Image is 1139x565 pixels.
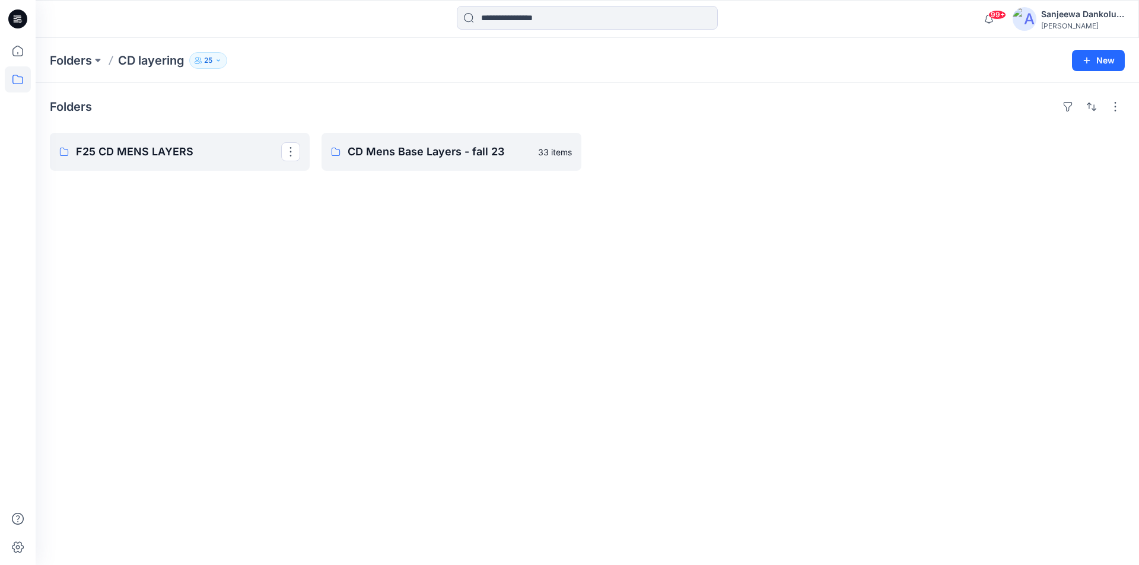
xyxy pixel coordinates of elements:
a: CD Mens Base Layers - fall 2333 items [322,133,581,171]
p: CD Mens Base Layers - fall 23 [348,143,531,160]
a: Folders [50,52,92,69]
h4: Folders [50,100,92,114]
span: 99+ [988,10,1006,20]
button: 25 [189,52,227,69]
p: 25 [204,54,212,67]
p: CD layering [118,52,184,69]
a: F25 CD MENS LAYERS [50,133,310,171]
p: 33 items [538,146,572,158]
button: New [1072,50,1125,71]
img: avatar [1013,7,1036,31]
div: [PERSON_NAME] [1041,21,1124,30]
div: Sanjeewa Dankoluwage [1041,7,1124,21]
p: F25 CD MENS LAYERS [76,143,281,160]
